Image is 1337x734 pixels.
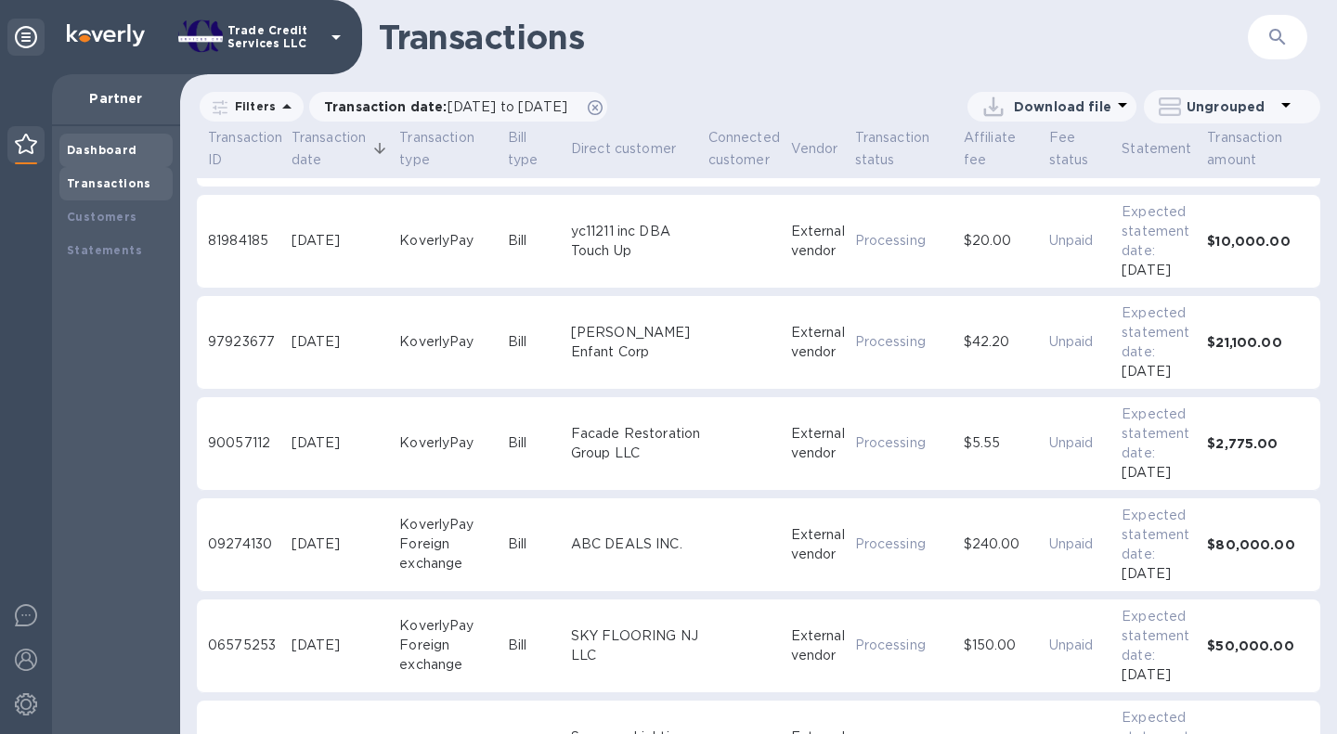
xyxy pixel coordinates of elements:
[571,424,701,463] div: Facade Restoration Group LLC
[571,323,701,362] div: [PERSON_NAME] Enfant Corp
[1049,126,1091,171] span: Fee status
[708,126,784,171] span: Connected customer
[1049,126,1115,171] span: Fee status
[571,534,701,554] div: ABC DEALS INC.
[324,97,577,116] p: Transaction date :
[208,126,284,171] span: Transaction ID
[292,433,393,453] div: [DATE]
[1207,232,1309,251] div: $10,000.00
[292,636,393,655] div: [DATE]
[571,626,701,665] div: SKY FLOORING NJ LLC
[1049,332,1115,352] p: Unpaid
[508,126,564,171] span: Bill type
[208,231,284,251] div: 81984185
[227,98,276,114] p: Filters
[379,18,1122,57] h1: Transactions
[1122,564,1171,584] p: [DATE]
[292,126,369,171] span: Transaction date
[508,534,564,554] div: Bill
[399,636,500,675] div: Foreign exchange
[791,222,848,261] div: External vendor
[399,126,500,171] span: Transaction type
[571,137,676,160] span: Direct customer
[1122,463,1171,483] p: [DATE]
[791,424,848,463] div: External vendor
[67,24,145,46] img: Logo
[508,332,564,352] div: Bill
[399,616,500,636] div: KoverlyPay
[791,323,848,362] div: External vendor
[1049,231,1115,251] p: Unpaid
[1207,126,1309,171] span: Transaction amount
[67,89,165,108] p: Partner
[1049,534,1115,554] p: Unpaid
[7,19,45,56] div: Unpin categories
[1014,97,1111,116] p: Download file
[855,126,956,171] span: Transaction status
[67,210,137,224] b: Customers
[1122,137,1191,160] span: Statement
[399,534,500,573] div: Foreign exchange
[1122,202,1200,261] p: Expected statement date:
[67,176,151,190] b: Transactions
[1049,636,1115,655] p: Unpaid
[1122,607,1200,665] p: Expected statement date:
[855,433,956,453] p: Processing
[227,24,320,50] p: Trade Credit Services LLC
[208,636,284,655] div: 06575253
[508,231,564,251] div: Bill
[964,231,1042,251] div: $20.00
[399,231,500,251] div: KoverlyPay
[855,534,956,554] p: Processing
[508,636,564,655] div: Bill
[791,626,848,665] div: External vendor
[208,332,284,352] div: 97923677
[571,137,700,160] span: Direct customer
[292,332,393,352] div: [DATE]
[964,534,1042,554] div: $240.00
[1207,637,1309,655] div: $50,000.00
[292,534,393,554] div: [DATE]
[292,231,393,251] div: [DATE]
[855,231,956,251] p: Processing
[1207,434,1309,453] div: $2,775.00
[855,332,956,352] p: Processing
[1207,333,1309,352] div: $21,100.00
[508,433,564,453] div: Bill
[964,126,1042,171] span: Affiliate fee
[1122,303,1200,362] p: Expected statement date:
[208,433,284,453] div: 90057112
[309,92,607,122] div: Transaction date:[DATE] to [DATE]
[964,332,1042,352] div: $42.20
[208,534,284,554] div: 09274130
[791,137,838,160] span: Vendor
[67,143,137,157] b: Dashboard
[399,126,476,171] span: Transaction type
[399,332,500,352] div: KoverlyPay
[964,126,1018,171] span: Affiliate fee
[855,636,956,655] p: Processing
[67,243,142,257] b: Statements
[292,126,393,171] span: Transaction date
[1122,362,1171,381] p: [DATE]
[1122,405,1200,463] p: Expected statement date:
[1122,665,1171,685] p: [DATE]
[1207,126,1285,171] span: Transaction amount
[791,525,848,564] div: External vendor
[1187,97,1275,116] p: Ungrouped
[1207,535,1309,554] div: $80,000.00
[399,433,500,453] div: KoverlyPay
[1122,261,1171,280] p: [DATE]
[855,126,932,171] span: Transaction status
[15,134,37,154] img: Partner
[964,433,1042,453] div: $5.55
[399,515,500,534] div: KoverlyPay
[571,222,701,261] div: yc11211 inc DBA Touch Up
[964,636,1042,655] div: $150.00
[1049,433,1115,453] p: Unpaid
[448,99,567,114] span: [DATE] to [DATE]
